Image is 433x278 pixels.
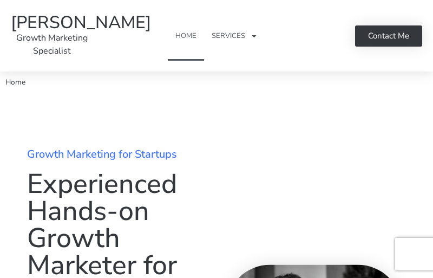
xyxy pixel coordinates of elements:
p: Growth Marketing Specialist [11,31,93,57]
span: Contact Me [368,32,409,40]
a: [PERSON_NAME] [11,11,151,34]
h2: Growth Marketing for Startups [27,149,211,160]
a: Services [204,11,265,61]
span: Home [5,77,25,87]
a: Home [168,11,204,61]
nav: Menu [93,11,340,61]
a: Contact Me [355,25,422,47]
iframe: Chat Widget [379,226,433,278]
